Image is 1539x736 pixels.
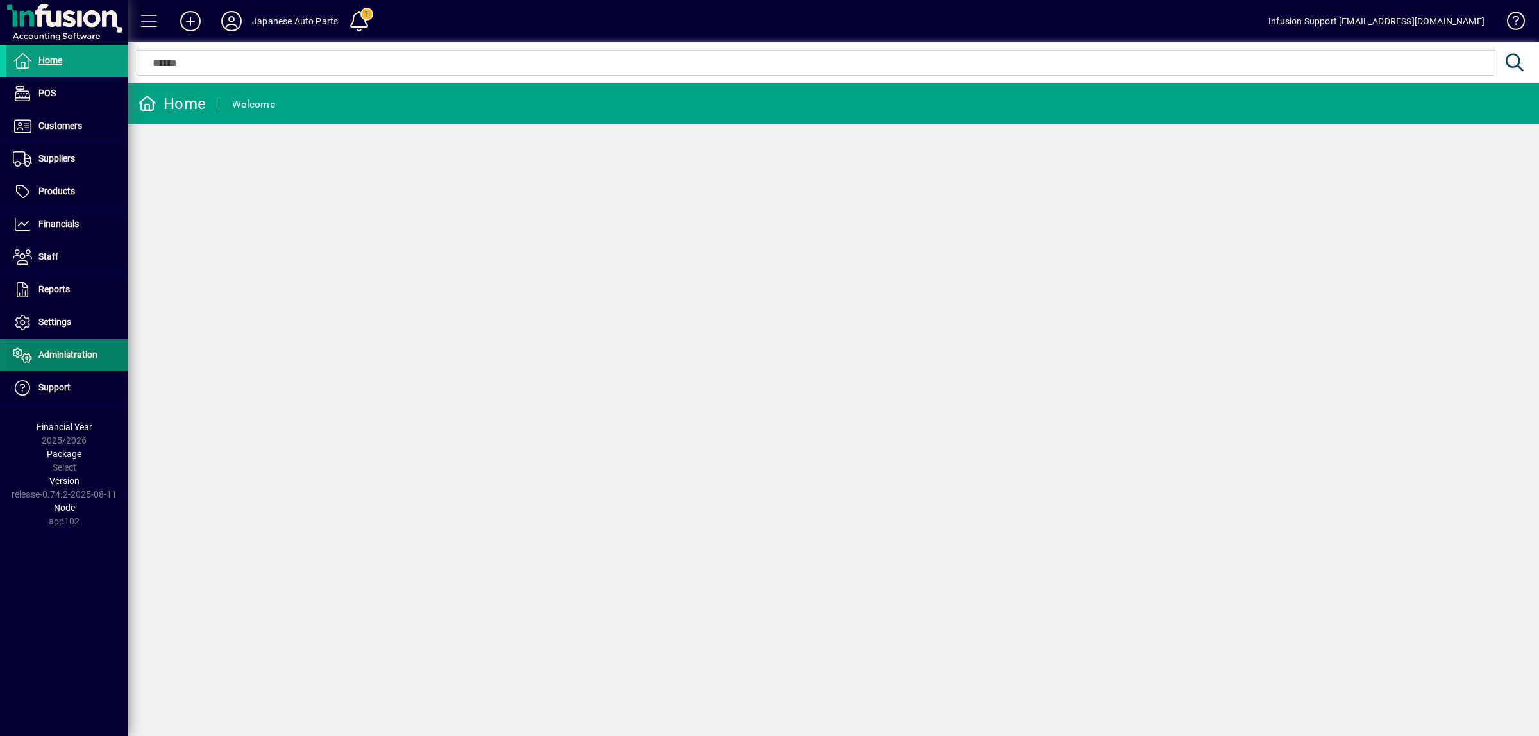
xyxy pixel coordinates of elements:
[49,476,80,486] span: Version
[38,219,79,229] span: Financials
[38,153,75,163] span: Suppliers
[38,349,97,360] span: Administration
[38,88,56,98] span: POS
[38,55,62,65] span: Home
[6,306,128,339] a: Settings
[38,284,70,294] span: Reports
[6,143,128,175] a: Suppliers
[211,10,252,33] button: Profile
[38,186,75,196] span: Products
[37,422,92,432] span: Financial Year
[54,503,75,513] span: Node
[6,372,128,404] a: Support
[6,208,128,240] a: Financials
[252,11,338,31] div: Japanese Auto Parts
[38,121,82,131] span: Customers
[6,176,128,208] a: Products
[1497,3,1523,44] a: Knowledge Base
[38,317,71,327] span: Settings
[6,274,128,306] a: Reports
[6,110,128,142] a: Customers
[232,94,275,115] div: Welcome
[138,94,206,114] div: Home
[38,382,71,392] span: Support
[38,251,58,262] span: Staff
[1268,11,1484,31] div: Infusion Support [EMAIL_ADDRESS][DOMAIN_NAME]
[6,78,128,110] a: POS
[47,449,81,459] span: Package
[170,10,211,33] button: Add
[6,339,128,371] a: Administration
[6,241,128,273] a: Staff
